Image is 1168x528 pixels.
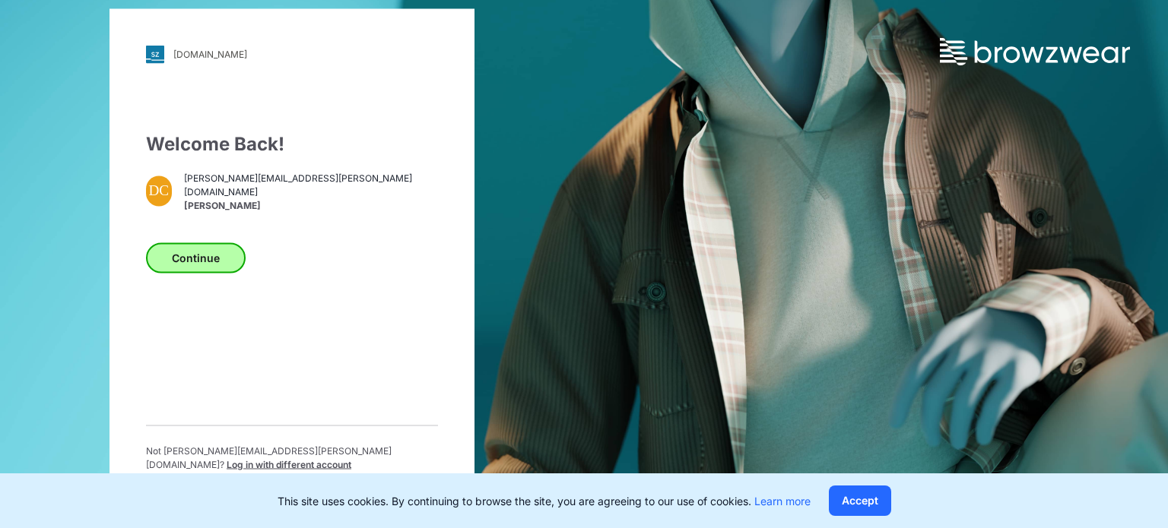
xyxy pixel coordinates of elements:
[146,130,438,157] div: Welcome Back!
[146,444,438,471] p: Not [PERSON_NAME][EMAIL_ADDRESS][PERSON_NAME][DOMAIN_NAME] ?
[754,495,811,507] a: Learn more
[278,493,811,509] p: This site uses cookies. By continuing to browse the site, you are agreeing to our use of cookies.
[146,45,438,63] a: [DOMAIN_NAME]
[146,45,164,63] img: svg+xml;base64,PHN2ZyB3aWR0aD0iMjgiIGhlaWdodD0iMjgiIHZpZXdCb3g9IjAgMCAyOCAyOCIgZmlsbD0ibm9uZSIgeG...
[146,175,172,206] div: DC
[829,485,891,516] button: Accept
[173,49,247,60] div: [DOMAIN_NAME]
[940,38,1130,65] img: browzwear-logo.73288ffb.svg
[146,242,246,273] button: Continue
[227,458,351,470] span: Log in with different account
[184,199,438,213] span: [PERSON_NAME]
[184,172,438,199] span: [PERSON_NAME][EMAIL_ADDRESS][PERSON_NAME][DOMAIN_NAME]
